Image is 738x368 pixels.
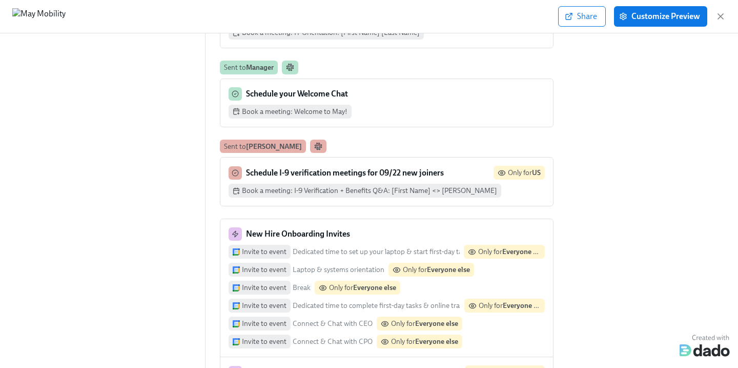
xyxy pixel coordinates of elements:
[246,63,274,71] strong: Manager
[415,319,458,328] strong: Everyone else
[229,227,545,241] div: New Hire Onboarding Invites
[229,166,545,180] div: Schedule I-9 verification meetings for 09/22 new joinersOnly forUS
[314,142,322,150] svg: Slack
[508,168,541,177] span: Only for
[246,142,302,150] strong: [PERSON_NAME]
[246,229,350,239] strong: New Hire Onboarding Invites
[415,337,458,346] strong: Everyone else
[224,63,274,72] div: Sent to
[242,337,286,346] div: Invite to event
[329,283,396,292] span: Only for
[293,283,311,293] div: Break
[502,247,545,256] strong: Everyone else
[391,319,458,328] span: Only for
[242,265,286,275] div: Invite to event
[479,301,546,310] span: Only for
[621,11,700,22] span: Customize Preview
[293,247,460,257] div: Dedicated time to set up your laptop & start first-day tasks
[478,247,545,256] span: Only for
[567,11,597,22] span: Share
[680,332,730,357] img: Dado
[558,6,606,27] button: Share
[353,283,396,292] strong: Everyone else
[403,265,470,274] span: Only for
[224,142,302,151] div: Sent to
[614,6,707,27] button: Customize Preview
[293,337,373,346] div: Connect & Chat with CPO
[12,8,66,25] img: May Mobility
[242,247,286,257] div: Invite to event
[229,87,545,101] div: Schedule your Welcome Chat
[293,265,384,275] div: Laptop & systems orientation
[293,319,373,328] div: Connect & Chat with CEO
[246,89,348,99] strong: Schedule your Welcome Chat
[242,107,347,117] span: Book a meeting: Welcome to May!
[532,168,541,177] strong: US
[391,337,458,346] span: Only for
[293,301,460,311] div: Dedicated time to complete first-day tasks & online training
[242,186,497,196] span: Book a meeting: I-9 Verification + Benefits Q&A: [First Name] <> [PERSON_NAME]
[242,319,286,328] div: Invite to event
[242,301,286,311] div: Invite to event
[286,63,294,71] svg: Slack
[242,283,286,293] div: Invite to event
[427,265,470,274] strong: Everyone else
[246,168,444,178] strong: Schedule I-9 verification meetings for 09/22 new joiners
[503,301,546,310] strong: Everyone else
